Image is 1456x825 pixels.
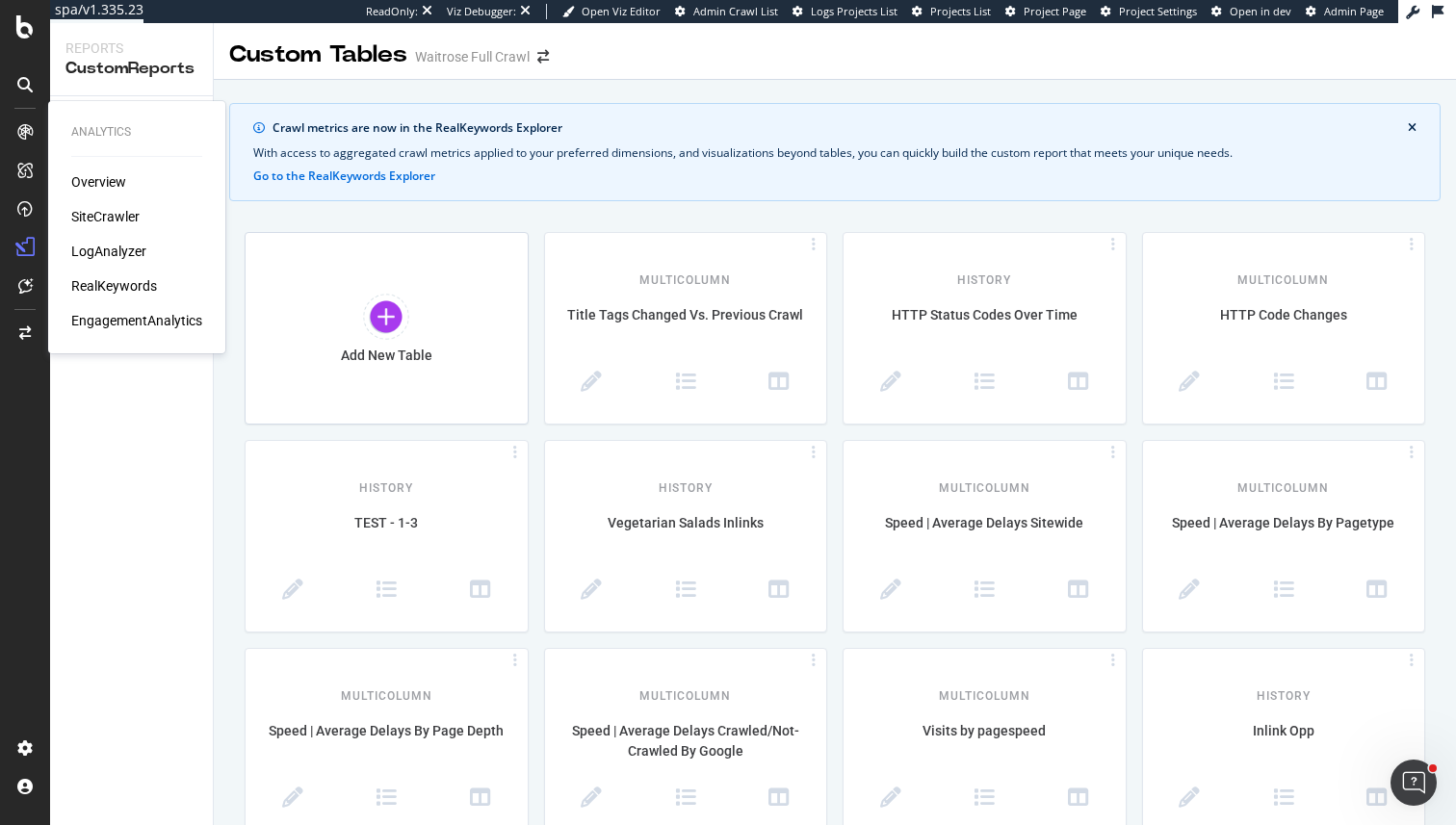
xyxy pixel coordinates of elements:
[693,4,778,18] span: Admin Crawl List
[71,124,202,141] div: Analytics
[844,249,1126,289] div: History
[1324,4,1384,18] span: Admin Page
[1104,241,1123,249] i: Options
[1143,513,1425,554] div: Speed | Average Delays By Pagetype
[1143,457,1425,497] div: MultiColumn
[1143,721,1425,761] div: Inlink Opp
[844,513,1126,554] div: Speed | Average Delays Sitewide
[447,4,516,19] div: Viz Debugger:
[545,721,827,761] div: Speed | Average Delays Crawled/Not-Crawled By Google
[366,4,418,19] div: ReadOnly:
[562,4,661,19] a: Open Viz Editor
[273,119,1408,137] div: Crawl metrics are now in the RealKeywords Explorer
[804,449,823,457] i: Options
[1211,4,1291,19] a: Open in dev
[930,4,991,18] span: Projects List
[71,276,157,296] a: RealKeywords
[545,457,827,497] div: History
[1403,117,1421,139] button: close banner
[844,721,1126,761] div: Visits by pagespeed
[229,103,1441,201] div: info banner
[506,449,525,457] i: Options
[582,4,661,18] span: Open Viz Editor
[506,657,525,665] i: Options
[804,241,823,249] i: Options
[793,4,897,19] a: Logs Projects List
[1230,4,1291,18] span: Open in dev
[545,665,827,705] div: MultiColumn
[675,4,778,19] a: Admin Crawl List
[246,457,528,497] div: History
[844,305,1126,346] div: HTTP Status Codes Over Time
[1005,4,1086,19] a: Project Page
[65,39,197,58] div: Reports
[253,144,1417,162] div: With access to aggregated crawl metrics applied to your preferred dimensions, and visualizations ...
[71,172,126,192] a: Overview
[545,305,827,346] div: Title Tags Changed Vs. Previous Crawl
[1143,305,1425,346] div: HTTP Code Changes
[912,4,991,19] a: Projects List
[1104,449,1123,457] i: Options
[1104,657,1123,665] i: Options
[811,4,897,18] span: Logs Projects List
[246,665,528,705] div: MultiColumn
[1024,4,1086,18] span: Project Page
[246,721,528,761] div: Speed | Average Delays By Page Depth
[341,348,432,364] div: Add New Table
[804,657,823,665] i: Options
[1143,249,1425,289] div: MultiColumn
[1402,657,1421,665] i: Options
[1101,4,1197,19] a: Project Settings
[246,513,528,554] div: TEST - 1-3
[844,665,1126,705] div: MultiColumn
[1402,449,1421,457] i: Options
[1391,760,1437,806] iframe: Intercom live chat
[537,50,549,64] div: arrow-right-arrow-left
[229,39,407,71] div: Custom Tables
[253,169,435,183] button: Go to the RealKeywords Explorer
[71,207,140,226] a: SiteCrawler
[844,457,1126,497] div: MultiColumn
[415,47,530,66] div: Waitrose Full Crawl
[71,242,146,261] a: LogAnalyzer
[545,513,827,554] div: Vegetarian Salads Inlinks
[1143,665,1425,705] div: History
[1402,241,1421,249] i: Options
[1119,4,1197,18] span: Project Settings
[65,58,197,80] div: CustomReports
[71,311,202,330] a: EngagementAnalytics
[1306,4,1384,19] a: Admin Page
[545,249,827,289] div: MultiColumn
